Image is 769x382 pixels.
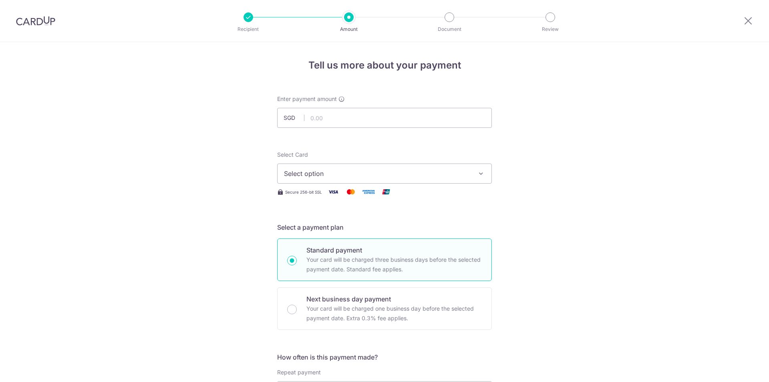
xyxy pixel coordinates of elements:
[306,255,482,274] p: Your card will be charged three business days before the selected payment date. Standard fee appl...
[284,114,304,122] span: SGD
[360,187,376,197] img: American Express
[521,25,580,33] p: Review
[277,368,321,376] label: Repeat payment
[378,187,394,197] img: Union Pay
[277,164,492,184] button: Select option
[285,189,322,195] span: Secure 256-bit SSL
[277,58,492,73] h4: Tell us more about your payment
[325,187,341,197] img: Visa
[219,25,278,33] p: Recipient
[277,222,492,232] h5: Select a payment plan
[306,304,482,323] p: Your card will be charged one business day before the selected payment date. Extra 0.3% fee applies.
[343,187,359,197] img: Mastercard
[306,245,482,255] p: Standard payment
[306,294,482,304] p: Next business day payment
[420,25,479,33] p: Document
[277,352,492,362] h5: How often is this payment made?
[720,358,761,378] iframe: 打开一个小组件，您可以在其中找到更多信息
[277,95,337,103] span: Enter payment amount
[16,16,55,26] img: CardUp
[277,108,492,128] input: 0.00
[277,151,308,158] span: translation missing: en.payables.payment_networks.credit_card.summary.labels.select_card
[319,25,378,33] p: Amount
[284,169,471,178] span: Select option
